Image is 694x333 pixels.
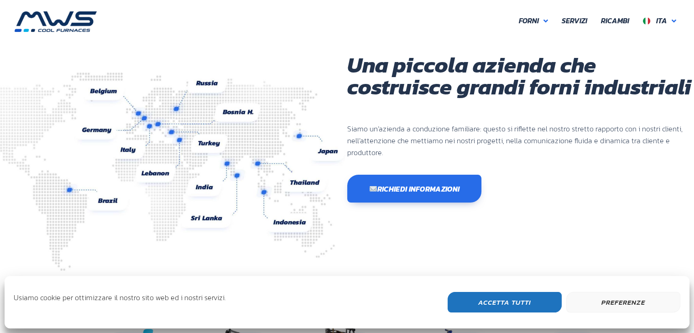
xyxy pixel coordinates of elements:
[566,292,680,312] button: Preferenze
[555,11,594,31] a: Servizi
[347,175,482,203] a: ✉️Richiedi informazioni
[15,11,97,32] img: MWS s.r.l.
[448,292,562,312] button: Accetta Tutti
[369,185,460,193] span: Richiedi informazioni
[636,11,683,31] a: Ita
[370,185,377,193] img: ✉️
[594,11,636,31] a: Ricambi
[14,292,226,310] div: Usiamo cookie per ottimizzare il nostro sito web ed i nostri servizi.
[601,15,629,27] span: Ricambi
[562,15,587,27] span: Servizi
[519,15,539,27] span: Forni
[512,11,555,31] a: Forni
[656,15,667,26] span: Ita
